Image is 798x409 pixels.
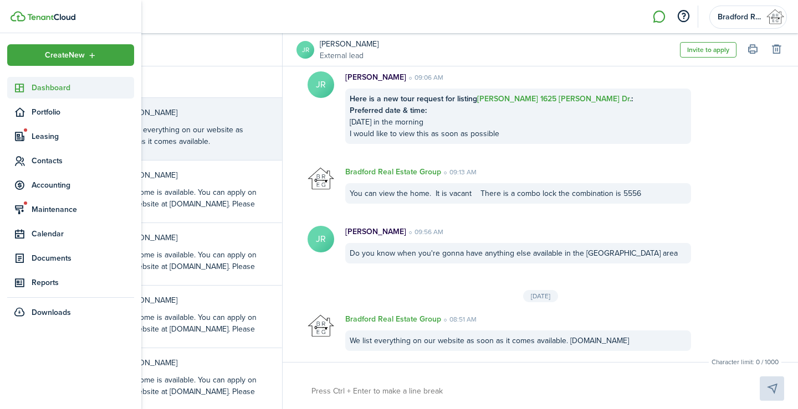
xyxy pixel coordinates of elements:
time: 09:13 AM [441,167,477,177]
a: [PERSON_NAME] [320,38,378,50]
div: This home is available. You can apply on our website at [DOMAIN_NAME]. Please call the office wit... [119,312,257,370]
span: Create New [45,51,85,59]
p: CHRISTINA Davis [119,357,257,369]
img: Bradford Real Estate Group [766,8,784,26]
a: [PERSON_NAME] 1625 [PERSON_NAME] Dr. [477,93,631,105]
avatar-text: JR [308,226,334,252]
span: Reports [32,277,134,288]
span: Leasing [32,131,134,142]
p: Bradford Real Estate Group [345,313,441,325]
div: We list everything on our website as soon as it comes available. [DOMAIN_NAME] [119,124,257,159]
div: [DATE] in the morning I would like to view this as soon as possible [345,89,691,144]
span: Portfolio [32,106,134,118]
p: Kimberly Wright [119,294,257,306]
time: 09:56 AM [406,227,443,237]
small: Character limit: 0 / 1000 [709,357,781,367]
button: Open menu [7,44,134,66]
p: [PERSON_NAME] [345,226,406,237]
button: Open resource center [674,7,693,26]
div: You can view the home. It is vacant There is a combo lock the combination is 5556 [345,183,691,204]
p: [PERSON_NAME] [345,71,406,83]
span: Calendar [32,228,134,240]
span: Contacts [32,155,134,167]
img: Bradford Real Estate Group [308,166,334,193]
b: Preferred date & time: [350,105,427,116]
a: JR [296,41,314,59]
button: Print [745,42,760,58]
button: Delete [769,42,784,58]
b: Here is a new tour request for listing : [350,93,633,105]
button: Invite to apply [680,42,736,58]
time: 08:51 AM [441,314,477,324]
div: Do you know when you're gonna have anything else available in the [GEOGRAPHIC_DATA] area [345,243,691,263]
span: Documents [32,252,134,264]
input: search [71,33,282,66]
span: Downloads [32,307,71,318]
div: [DATE] [523,290,558,302]
p: Maria Long [119,232,257,244]
span: Accounting [32,179,134,191]
span: Maintenance [32,204,134,215]
div: This home is available. You can apply on our website at [DOMAIN_NAME]. Please call the office wit... [119,249,257,307]
a: Reports [7,272,134,293]
a: Dashboard [7,77,134,99]
div: This home is available. You can apply on our website at [DOMAIN_NAME]. Please call the office wit... [119,187,257,245]
a: External lead [320,50,378,61]
time: 09:06 AM [406,73,443,82]
p: Bradford Real Estate Group [345,166,441,178]
img: TenantCloud [27,14,75,20]
div: We list everything on our website as soon as it comes available. [DOMAIN_NAME] [345,330,691,351]
img: Bradford Real Estate Group [308,313,334,340]
span: Dashboard [32,82,134,94]
span: Bradford Real Estate Group [718,13,762,21]
avatar-text: JR [308,71,334,98]
p: timothy ford [119,169,257,181]
p: Jarrett Roszell [119,107,257,118]
img: TenantCloud [11,11,25,22]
